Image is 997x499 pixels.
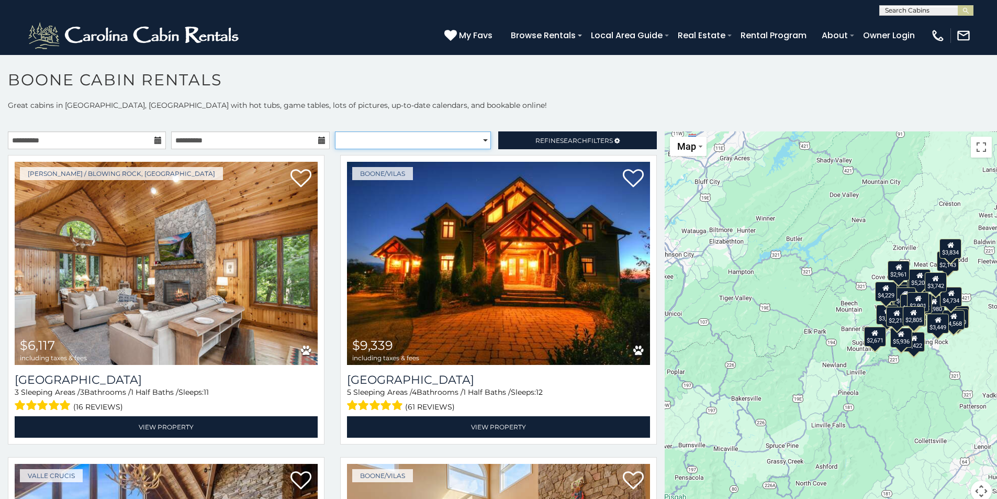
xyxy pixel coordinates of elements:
[623,470,644,492] a: Add to favorites
[623,168,644,190] a: Add to favorites
[875,282,897,302] div: $4,229
[26,20,243,51] img: White-1-2.png
[15,416,318,438] a: View Property
[890,328,912,348] div: $5,936
[347,416,650,438] a: View Property
[20,338,55,353] span: $6,117
[908,274,929,294] div: $4,045
[506,26,581,45] a: Browse Rentals
[901,294,923,314] div: $2,885
[347,162,650,365] a: Wilderness Lodge $9,339 including taxes & fees
[923,295,945,315] div: $2,980
[892,284,914,304] div: $6,786
[670,137,707,156] button: Change map style
[903,306,925,326] div: $2,805
[290,168,311,190] a: Add to favorites
[73,400,123,414] span: (16 reviews)
[20,469,83,482] a: Valle Crucis
[15,387,19,397] span: 3
[535,137,613,145] span: Refine Filters
[673,26,731,45] a: Real Estate
[888,260,910,280] div: $2,961
[877,304,899,324] div: $3,824
[677,141,696,152] span: Map
[352,338,393,353] span: $9,339
[15,162,318,365] a: Chimney Island $6,117 including taxes & fees
[927,313,949,333] div: $3,449
[858,26,920,45] a: Owner Login
[459,29,492,42] span: My Favs
[15,162,318,365] img: Chimney Island
[204,387,209,397] span: 11
[347,387,650,414] div: Sleeping Areas / Bathrooms / Sleeps:
[864,327,886,347] div: $2,671
[908,292,929,312] div: $2,901
[412,387,417,397] span: 4
[886,307,908,327] div: $2,212
[971,137,992,158] button: Toggle fullscreen view
[15,373,318,387] h3: Chimney Island
[940,287,962,307] div: $4,734
[940,239,962,259] div: $3,834
[405,400,455,414] span: (61 reviews)
[894,287,916,307] div: $6,269
[352,167,413,180] a: Boone/Vilas
[925,272,947,292] div: $3,742
[909,269,931,289] div: $5,201
[903,331,925,351] div: $5,422
[347,373,650,387] h3: Wilderness Lodge
[931,28,945,43] img: phone-regular-white.png
[444,29,495,42] a: My Favs
[735,26,812,45] a: Rental Program
[498,131,656,149] a: RefineSearchFilters
[290,470,311,492] a: Add to favorites
[20,354,87,361] span: including taxes & fees
[956,28,971,43] img: mail-regular-white.png
[536,387,543,397] span: 12
[463,387,511,397] span: 1 Half Baths /
[947,308,969,328] div: $3,600
[80,387,84,397] span: 3
[943,309,965,329] div: $4,568
[15,387,318,414] div: Sleeping Areas / Bathrooms / Sleeps:
[560,137,587,145] span: Search
[347,387,351,397] span: 5
[347,373,650,387] a: [GEOGRAPHIC_DATA]
[586,26,668,45] a: Local Area Guide
[937,251,959,271] div: $2,143
[352,469,413,482] a: Boone/Vilas
[903,306,925,326] div: $2,035
[347,162,650,365] img: Wilderness Lodge
[892,282,914,302] div: $9,339
[816,26,853,45] a: About
[352,354,419,361] span: including taxes & fees
[131,387,178,397] span: 1 Half Baths /
[20,167,223,180] a: [PERSON_NAME] / Blowing Rock, [GEOGRAPHIC_DATA]
[15,373,318,387] a: [GEOGRAPHIC_DATA]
